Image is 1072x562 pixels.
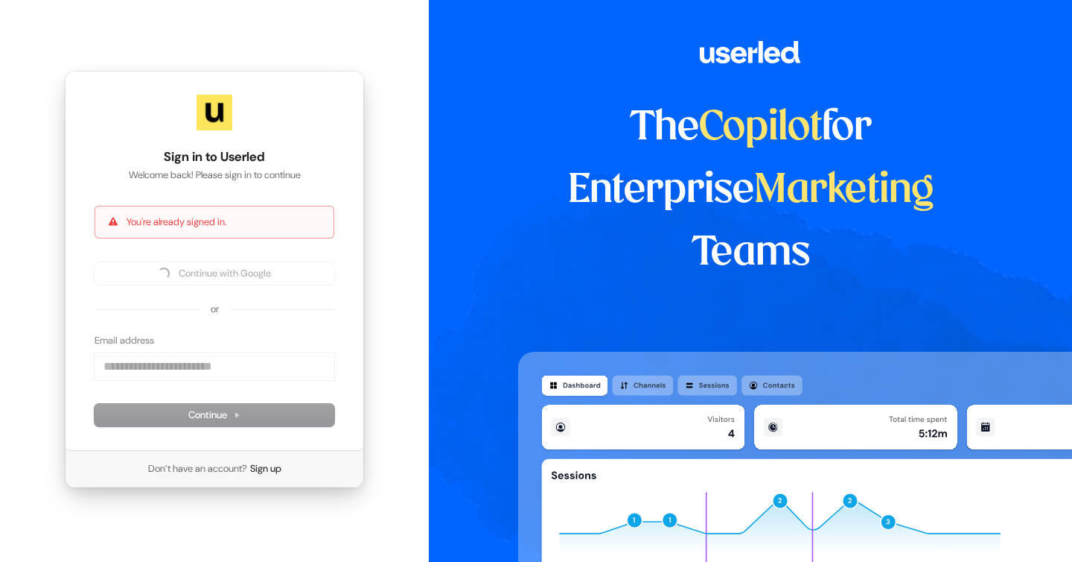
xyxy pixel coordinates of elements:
p: or [211,303,219,316]
h1: The for Enterprise Teams [518,97,983,285]
p: You're already signed in. [127,215,226,229]
img: Userled [197,95,232,130]
p: Welcome back! Please sign in to continue [95,168,334,182]
span: Marketing [754,171,934,210]
span: Copilot [699,109,822,148]
span: Don’t have an account? [148,462,247,476]
a: Sign up [250,462,281,476]
h1: Sign in to Userled [95,148,334,166]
